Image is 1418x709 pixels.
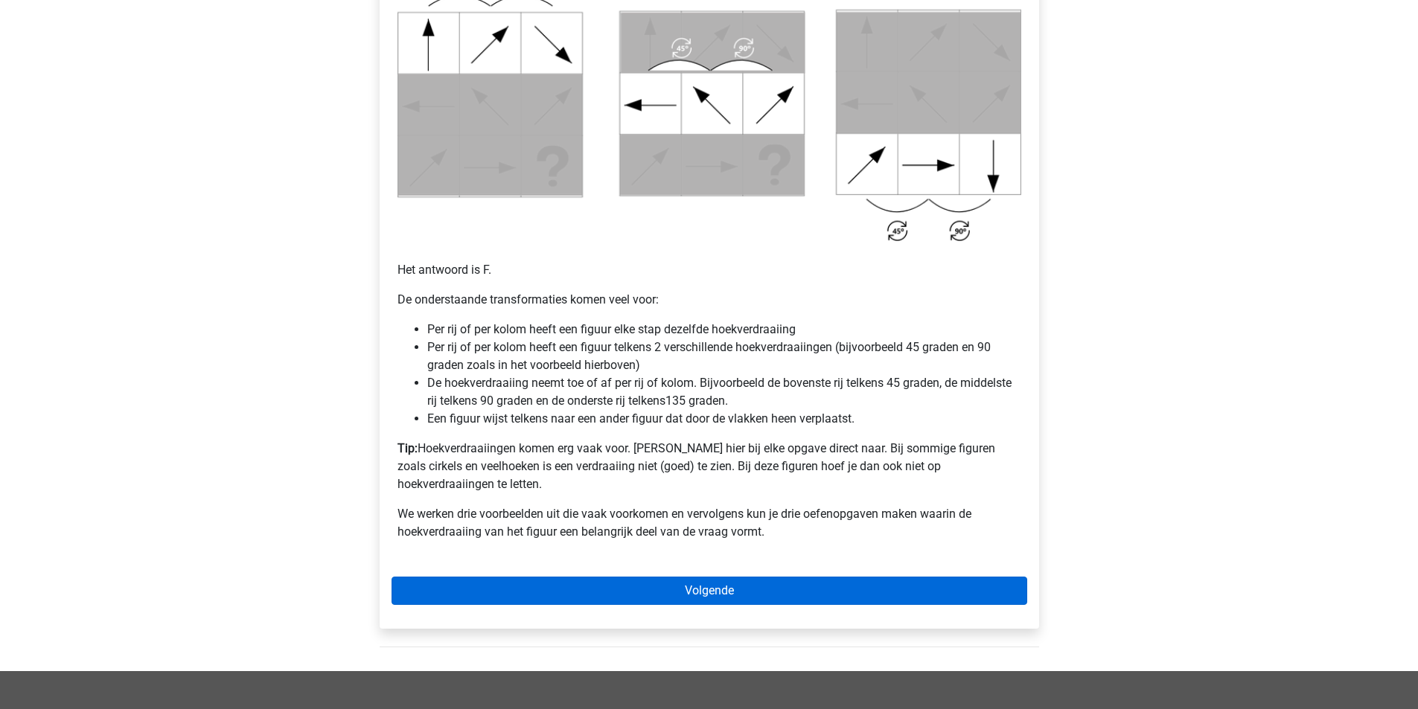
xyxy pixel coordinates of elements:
[427,410,1021,428] li: Een figuur wijst telkens naar een ander figuur dat door de vlakken heen verplaatst.
[427,374,1021,410] li: De hoekverdraaiing neemt toe of af per rij of kolom. Bijvoorbeeld de bovenste rij telkens 45 grad...
[427,321,1021,339] li: Per rij of per kolom heeft een figuur elke stap dezelfde hoekverdraaiing
[427,339,1021,374] li: Per rij of per kolom heeft een figuur telkens 2 verschillende hoekverdraaiingen (bijvoorbeeld 45 ...
[397,505,1021,541] p: We werken drie voorbeelden uit die vaak voorkomen en vervolgens kun je drie oefenopgaven maken wa...
[397,243,1021,279] p: Het antwoord is F.
[397,291,1021,309] p: De onderstaande transformaties komen veel voor:
[392,577,1027,605] a: Volgende
[397,441,418,455] b: Tip:
[397,440,1021,493] p: Hoekverdraaiingen komen erg vaak voor. [PERSON_NAME] hier bij elke opgave direct naar. Bij sommig...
